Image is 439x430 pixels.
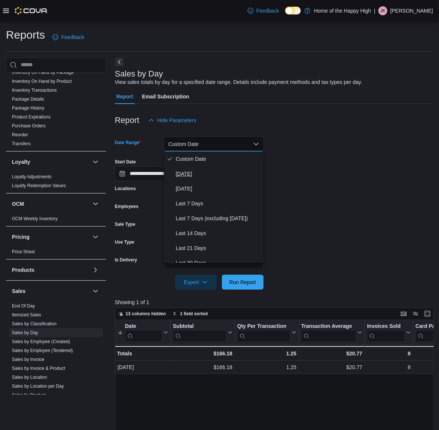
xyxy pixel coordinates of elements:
[12,123,46,129] span: Purchase Orders
[12,183,66,189] span: Loyalty Redemption Values
[411,309,420,318] button: Display options
[12,321,57,326] a: Sales by Classification
[12,287,90,295] button: Sales
[12,70,74,75] a: Inventory On Hand by Package
[176,154,261,163] span: Custom Date
[173,363,232,372] div: $166.18
[237,323,290,330] div: Qty Per Transaction
[12,312,41,318] span: Itemized Sales
[49,30,87,45] a: Feedback
[12,141,30,147] span: Transfers
[12,114,51,120] a: Product Expirations
[222,275,264,290] button: Run Report
[125,323,162,330] div: Date
[115,239,134,245] label: Use Type
[145,113,199,128] button: Hide Parameters
[229,278,256,286] span: Run Report
[115,140,141,146] label: Date Range
[12,339,70,344] a: Sales by Employee (Created)
[12,158,30,166] h3: Loyalty
[12,374,47,380] span: Sales by Location
[176,184,261,193] span: [DATE]
[12,79,72,84] a: Inventory On Hand by Product
[180,311,208,317] span: 1 field sorted
[12,330,38,336] span: Sales by Day
[6,247,106,259] div: Pricing
[12,183,66,188] a: Loyalty Redemption Values
[12,141,30,146] a: Transfers
[115,166,186,181] input: Press the down key to open a popover containing a calendar.
[6,172,106,193] div: Loyalty
[12,348,73,353] a: Sales by Employee (Tendered)
[12,392,46,398] a: Sales by Product
[6,41,106,151] div: Inventory
[175,275,217,290] button: Export
[380,6,385,15] span: JK
[115,159,136,165] label: Start Date
[91,232,100,241] button: Pricing
[423,309,432,318] button: Enter fullscreen
[301,323,356,342] div: Transaction Average
[157,117,196,124] span: Hide Parameters
[12,158,90,166] button: Loyalty
[142,89,189,104] span: Email Subscription
[12,375,47,380] a: Sales by Location
[91,287,100,296] button: Sales
[176,214,261,223] span: Last 7 Days (excluding [DATE])
[91,199,100,208] button: OCM
[367,349,410,358] div: 8
[12,78,72,84] span: Inventory On Hand by Product
[176,229,261,238] span: Last 14 Days
[237,323,290,342] div: Qty Per Transaction
[12,249,35,254] a: Price Sheet
[12,233,29,241] h3: Pricing
[12,348,73,354] span: Sales by Employee (Tendered)
[314,6,371,15] p: Home of the Happy High
[117,323,168,342] button: Date
[12,366,65,371] a: Sales by Invoice & Product
[12,356,44,362] span: Sales by Invoice
[176,258,261,267] span: Last 30 Days
[115,58,124,66] button: Next
[12,383,64,389] span: Sales by Location per Day
[164,152,264,263] div: Select listbox
[115,299,437,306] p: Showing 1 of 1
[115,186,136,192] label: Locations
[91,157,100,166] button: Loyalty
[12,174,52,180] span: Loyalty Adjustments
[173,323,226,342] div: Subtotal
[12,266,35,274] h3: Products
[367,323,404,342] div: Invoices Sold
[12,88,57,93] a: Inventory Transactions
[245,3,282,18] a: Feedback
[125,323,162,342] div: Date
[176,199,261,208] span: Last 7 Days
[115,309,169,318] button: 13 columns hidden
[237,323,296,342] button: Qty Per Transaction
[12,132,28,137] a: Reorder
[176,169,261,178] span: [DATE]
[12,312,41,317] a: Itemized Sales
[91,266,100,274] button: Products
[12,105,44,111] a: Package History
[12,105,44,111] span: Package History
[173,349,232,358] div: $166.18
[170,309,211,318] button: 1 field sorted
[115,221,135,227] label: Sale Type
[367,363,410,372] div: 8
[399,309,408,318] button: Keyboard shortcuts
[12,97,44,102] a: Package Details
[12,384,64,389] a: Sales by Location per Day
[117,363,168,372] div: [DATE]
[12,303,35,309] a: End Of Day
[301,349,362,358] div: $20.77
[12,233,90,241] button: Pricing
[256,7,279,14] span: Feedback
[12,216,58,221] a: OCM Weekly Inventory
[12,266,90,274] button: Products
[115,78,362,86] div: View sales totals by day for a specified date range. Details include payment methods and tax type...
